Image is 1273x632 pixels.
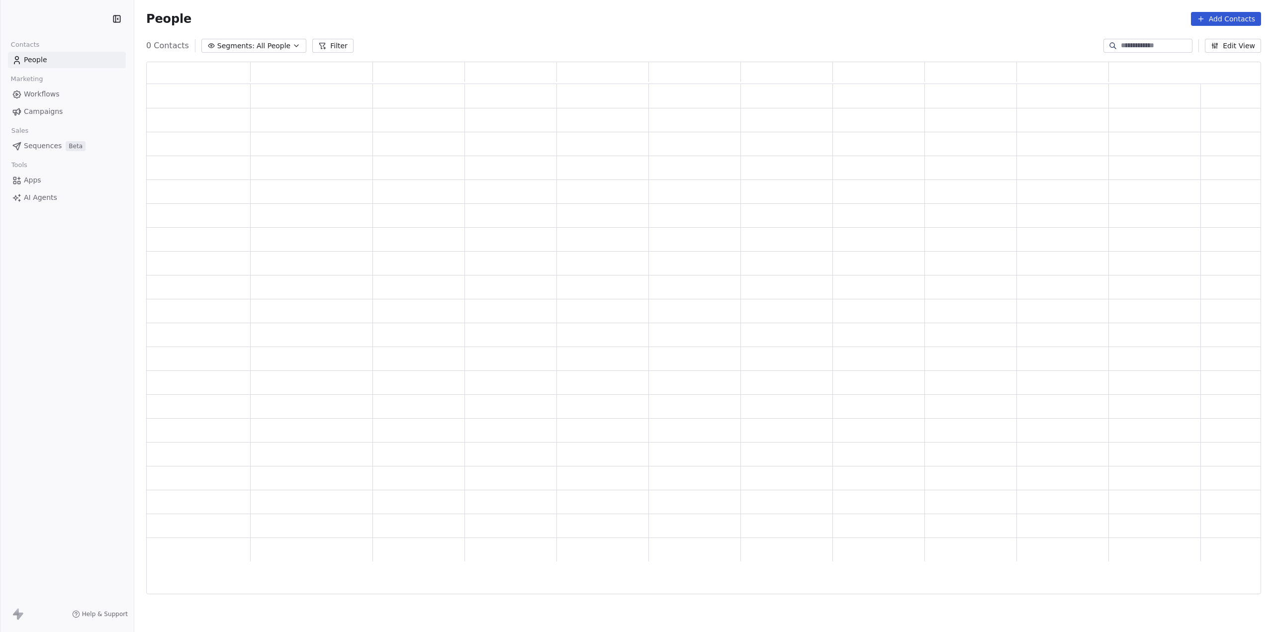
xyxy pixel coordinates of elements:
span: Workflows [24,89,60,99]
span: Marketing [6,72,47,87]
span: Beta [66,141,86,151]
span: Help & Support [82,610,128,618]
a: AI Agents [8,189,126,206]
span: Sales [7,123,33,138]
span: Tools [7,158,31,173]
button: Add Contacts [1191,12,1261,26]
span: Campaigns [24,106,63,117]
button: Filter [312,39,354,53]
span: Contacts [6,37,44,52]
span: All People [257,41,290,51]
a: Apps [8,172,126,188]
a: Workflows [8,86,126,102]
span: Apps [24,175,41,185]
a: People [8,52,126,68]
div: grid [147,84,1262,595]
span: Segments: [217,41,255,51]
button: Edit View [1205,39,1261,53]
span: Sequences [24,141,62,151]
a: Help & Support [72,610,128,618]
span: People [24,55,47,65]
a: SequencesBeta [8,138,126,154]
span: 0 Contacts [146,40,189,52]
a: Campaigns [8,103,126,120]
span: AI Agents [24,192,57,203]
span: People [146,11,191,26]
